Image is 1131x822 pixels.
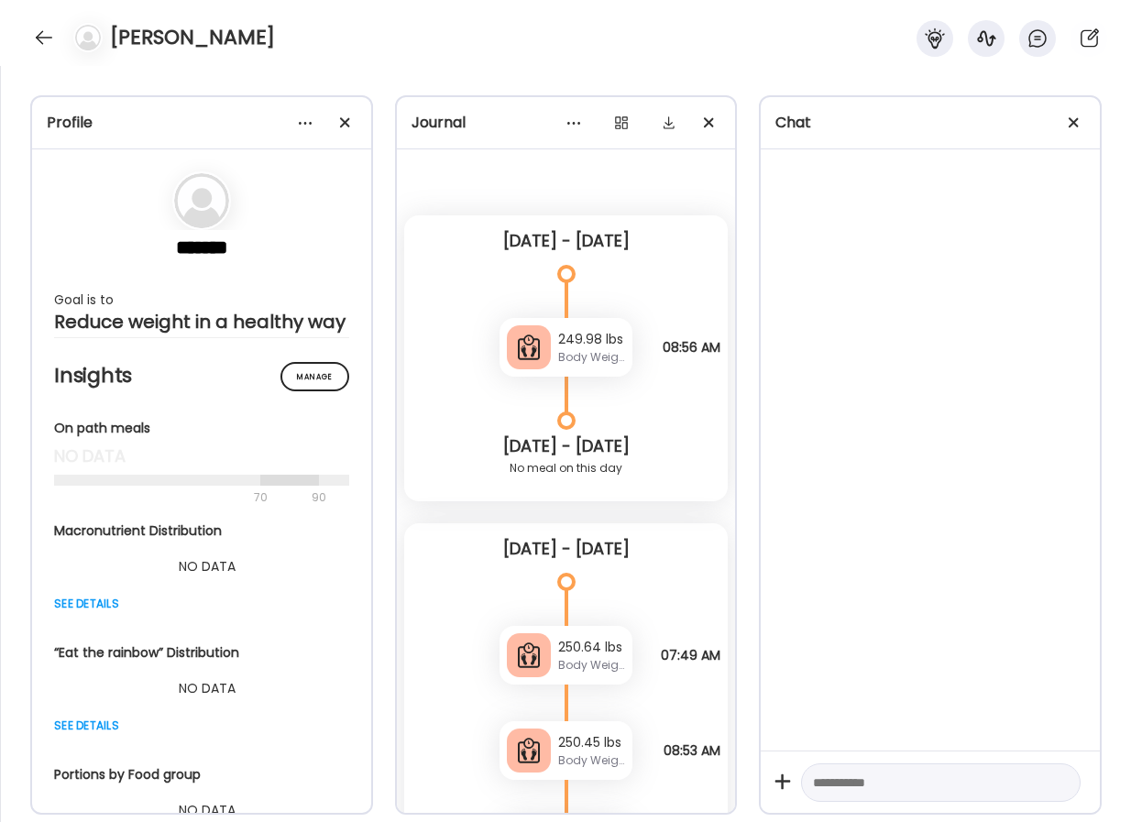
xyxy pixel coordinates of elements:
h2: Insights [54,362,349,389]
img: bg-avatar-default.svg [75,25,101,50]
div: Journal [412,112,721,134]
div: 250.64 lbs [558,638,625,657]
div: NO DATA [54,799,360,821]
div: Profile [47,112,357,134]
div: [DATE] - [DATE] [419,435,714,457]
img: bg-avatar-default.svg [174,173,229,228]
div: [DATE] - [DATE] [419,538,714,560]
h4: [PERSON_NAME] [110,23,275,52]
span: 08:56 AM [663,340,720,355]
div: Body Weight [558,752,625,769]
div: NO DATA [54,555,360,577]
div: 250.45 lbs [558,733,625,752]
div: Portions by Food group [54,765,360,784]
span: 07:49 AM [661,648,720,663]
div: On path meals [54,419,349,438]
div: 249.98 lbs [558,330,625,349]
div: NO DATA [54,677,360,699]
div: [DATE] - [DATE] [419,230,714,252]
div: 70 [54,487,306,509]
div: “Eat the rainbow” Distribution [54,643,360,663]
span: 08:53 AM [664,743,720,758]
div: Reduce weight in a healthy way [54,311,349,333]
div: Macronutrient Distribution [54,521,360,541]
div: no data [54,445,349,467]
div: Goal is to [54,289,349,311]
div: Chat [775,112,1085,134]
div: Body Weight [558,657,625,674]
div: Manage [280,362,349,391]
div: 90 [310,487,328,509]
div: No meal on this day [419,457,714,479]
div: Body Weight [558,349,625,366]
